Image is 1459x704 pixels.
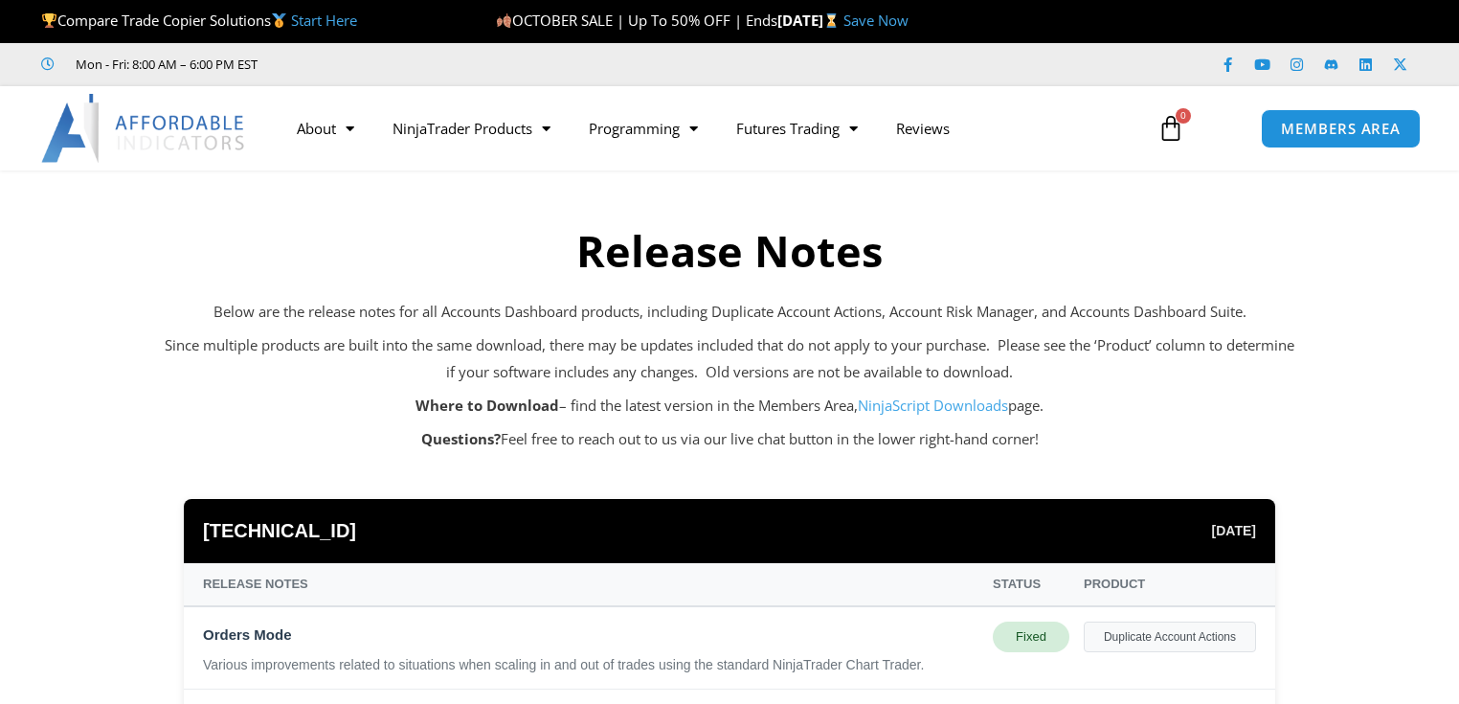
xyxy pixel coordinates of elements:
[203,656,978,675] div: Various improvements related to situations when scaling in and out of trades using the standard N...
[1084,573,1256,596] div: Product
[284,55,572,74] iframe: Customer reviews powered by Trustpilot
[1084,622,1256,652] div: Duplicate Account Actions
[415,396,559,415] strong: Where to Download
[165,426,1294,453] p: Feel free to reach out to us via our live chat button in the lower right-hand corner!
[278,106,1138,150] nav: Menu
[777,11,843,30] strong: [DATE]
[717,106,877,150] a: Futures Trading
[203,513,356,549] span: [TECHNICAL_ID]
[373,106,570,150] a: NinjaTrader Products
[165,393,1294,420] p: – find the latest version in the Members Area, page.
[1281,122,1401,136] span: MEMBERS AREA
[1212,518,1256,543] span: [DATE]
[1129,101,1213,156] a: 0
[993,622,1069,652] div: Fixed
[165,332,1294,386] p: Since multiple products are built into the same download, there may be updates included that do n...
[71,53,258,76] span: Mon - Fri: 8:00 AM – 6:00 PM EST
[272,13,286,28] img: 🥇
[496,11,777,30] span: OCTOBER SALE | Up To 50% OFF | Ends
[165,299,1294,326] p: Below are the release notes for all Accounts Dashboard products, including Duplicate Account Acti...
[843,11,909,30] a: Save Now
[165,223,1294,280] h2: Release Notes
[993,573,1069,596] div: Status
[203,573,978,596] div: Release Notes
[1261,109,1421,148] a: MEMBERS AREA
[497,13,511,28] img: 🍂
[858,396,1008,415] a: NinjaScript Downloads
[421,429,501,448] strong: Questions?
[291,11,357,30] a: Start Here
[877,106,969,150] a: Reviews
[570,106,717,150] a: Programming
[41,94,247,163] img: LogoAI | Affordable Indicators – NinjaTrader
[1176,108,1191,124] span: 0
[203,622,978,648] div: Orders Mode
[824,13,839,28] img: ⌛
[42,13,56,28] img: 🏆
[278,106,373,150] a: About
[41,11,357,30] span: Compare Trade Copier Solutions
